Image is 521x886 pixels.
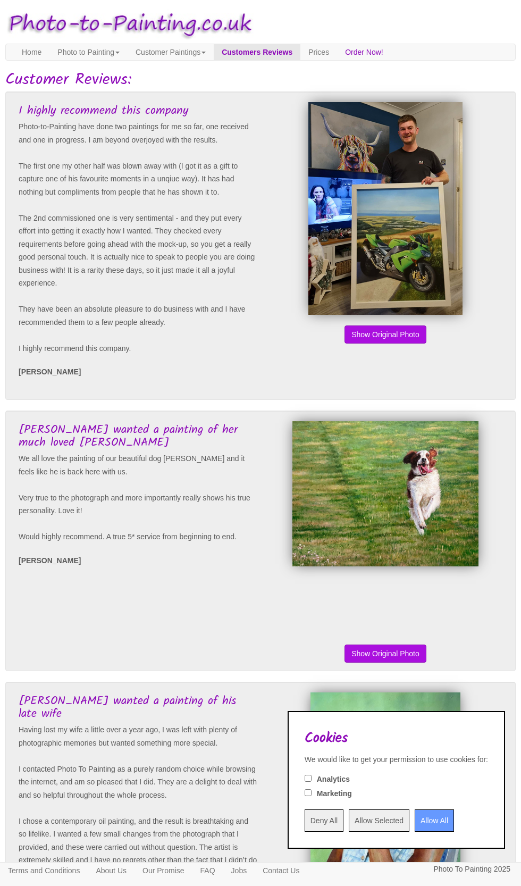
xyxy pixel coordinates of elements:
a: Our Promise [135,863,192,879]
p: Photo To Painting 2025 [433,863,510,876]
a: Prices [300,44,337,60]
a: Customers Reviews [214,44,300,60]
img: Leanne Hackett's Finished Painting [308,102,463,315]
a: Photo to Painting [49,44,128,60]
div: We would like to get your permission to use cookies for: [305,754,488,765]
h3: I highly recommend this company [19,105,258,118]
a: Customer Paintings [128,44,214,60]
label: Analytics [317,774,350,784]
h3: [PERSON_NAME] wanted a painting of her much loved [PERSON_NAME] [19,424,258,449]
input: Allow All [415,809,454,832]
button: Show Original Photo [344,325,426,344]
input: Deny All [305,809,343,832]
a: Jobs [223,863,255,879]
button: Show Original Photo [344,645,426,663]
a: FAQ [192,863,223,879]
p: We all love the painting of our beautiful dog [PERSON_NAME] and it feels like he is back here wit... [19,452,258,544]
strong: [PERSON_NAME] [19,367,81,376]
a: About Us [88,863,135,879]
img: Pam Duggan's Finished Painting [292,421,478,566]
strong: [PERSON_NAME] [19,556,81,565]
a: Order Now! [337,44,391,60]
h1: Customer Reviews: [5,71,516,89]
a: Contact Us [255,863,307,879]
input: Allow Selected [349,809,409,832]
label: Marketing [317,788,352,799]
a: Home [14,44,49,60]
h3: [PERSON_NAME] wanted a painting of his late wife [19,695,258,721]
h2: Cookies [305,731,488,746]
p: Photo-to-Painting have done two paintings for me so far, one received and one in progress. I am b... [19,120,258,355]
